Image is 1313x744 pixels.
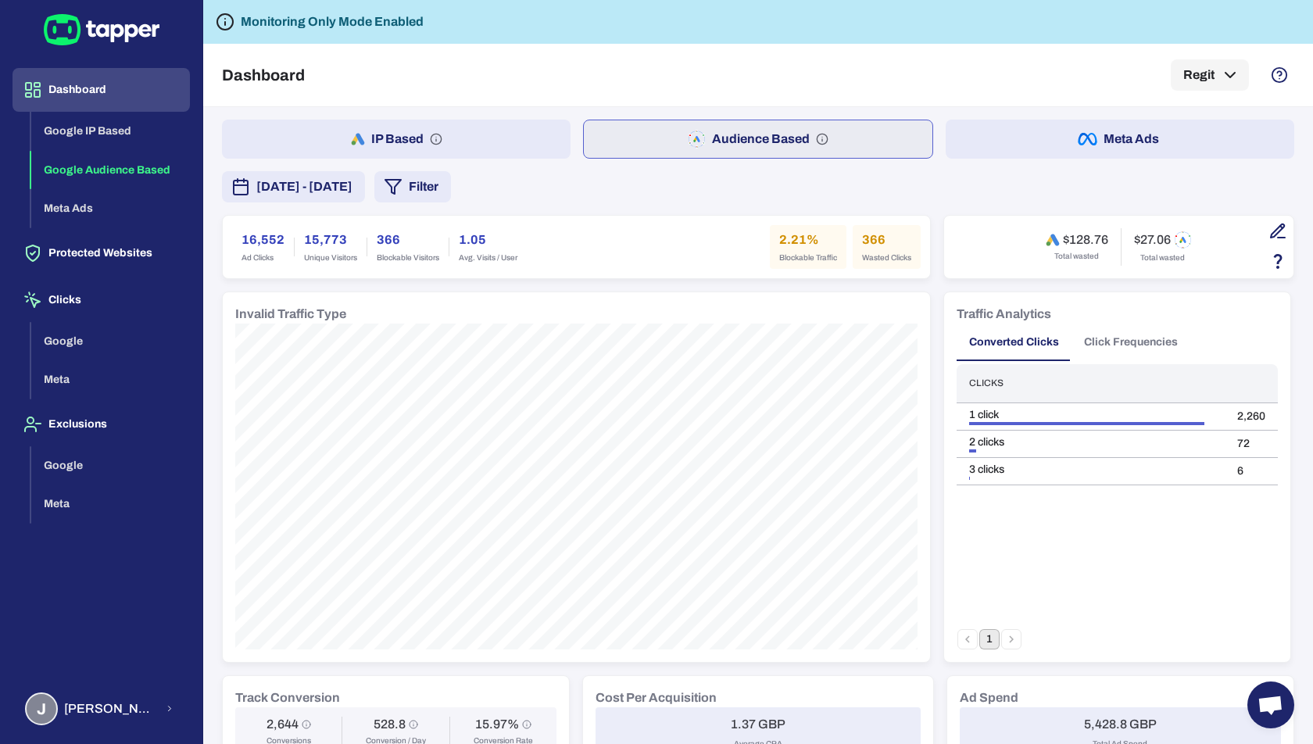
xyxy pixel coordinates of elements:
[596,689,717,707] h6: Cost Per Acquisition
[1247,681,1294,728] div: Open chat
[583,120,933,159] button: Audience Based
[13,245,190,259] a: Protected Websites
[377,252,439,263] span: Blockable Visitors
[222,66,305,84] h5: Dashboard
[816,133,828,145] svg: Audience based: Search, Display, Shopping, Video Performance Max, Demand Generation
[957,364,1225,402] th: Clicks
[969,435,1212,449] div: 2 clicks
[374,717,406,732] h6: 528.8
[946,120,1294,159] button: Meta Ads
[304,231,357,249] h6: 15,773
[1084,717,1157,732] h6: 5,428.8 GBP
[222,171,365,202] button: [DATE] - [DATE]
[1134,232,1171,248] h6: $27.06
[13,402,190,446] button: Exclusions
[241,231,284,249] h6: 16,552
[13,686,190,731] button: J[PERSON_NAME] [PERSON_NAME]
[31,372,190,385] a: Meta
[31,446,190,485] button: Google
[235,305,346,324] h6: Invalid Traffic Type
[409,720,418,729] svg: Conversion / Day
[13,278,190,322] button: Clicks
[1225,430,1278,457] td: 72
[31,151,190,190] button: Google Audience Based
[222,120,571,159] button: IP Based
[31,201,190,214] a: Meta Ads
[25,692,58,725] div: J
[1072,324,1190,361] button: Click Frequencies
[1054,251,1099,262] span: Total wasted
[957,324,1072,361] button: Converted Clicks
[31,333,190,346] a: Google
[960,689,1018,707] h6: Ad Spend
[13,292,190,306] a: Clicks
[31,162,190,175] a: Google Audience Based
[377,231,439,249] h6: 366
[216,13,234,31] svg: Tapper is not blocking any fraudulent activity for this domain
[31,485,190,524] button: Meta
[13,68,190,112] button: Dashboard
[459,231,517,249] h6: 1.05
[779,231,837,249] h6: 2.21%
[13,231,190,275] button: Protected Websites
[31,360,190,399] button: Meta
[302,720,311,729] svg: Conversions
[13,417,190,430] a: Exclusions
[1265,248,1291,274] button: Estimation based on the quantity of invalid click x cost-per-click.
[256,177,352,196] span: [DATE] - [DATE]
[862,252,911,263] span: Wasted Clicks
[235,689,340,707] h6: Track Conversion
[31,123,190,137] a: Google IP Based
[31,189,190,228] button: Meta Ads
[957,629,1022,649] nav: pagination navigation
[522,720,531,729] svg: Conversion Rate
[304,252,357,263] span: Unique Visitors
[267,717,299,732] h6: 2,644
[862,231,911,249] h6: 366
[31,496,190,510] a: Meta
[31,112,190,151] button: Google IP Based
[969,408,1212,422] div: 1 click
[969,463,1212,477] div: 3 clicks
[241,252,284,263] span: Ad Clicks
[31,322,190,361] button: Google
[779,252,837,263] span: Blockable Traffic
[241,13,424,31] h6: Monitoring Only Mode Enabled
[1063,232,1108,248] h6: $128.76
[1225,457,1278,485] td: 6
[957,305,1051,324] h6: Traffic Analytics
[1225,402,1278,430] td: 2,260
[64,701,156,717] span: [PERSON_NAME] [PERSON_NAME]
[430,133,442,145] svg: IP based: Search, Display, and Shopping.
[475,717,519,732] h6: 15.97%
[731,717,785,732] h6: 1.37 GBP
[374,171,451,202] button: Filter
[979,629,1000,649] button: page 1
[13,82,190,95] a: Dashboard
[1140,252,1185,263] span: Total wasted
[31,457,190,470] a: Google
[459,252,517,263] span: Avg. Visits / User
[1171,59,1249,91] button: Regit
